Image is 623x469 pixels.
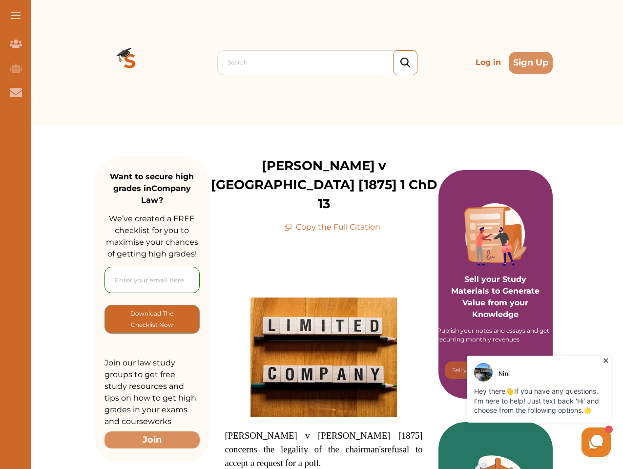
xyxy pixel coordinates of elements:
[104,357,200,427] p: Join our law study groups to get free study resources and tips on how to get high grades in your ...
[284,221,380,233] p: Copy the Full Citation
[509,52,553,74] button: Sign Up
[110,172,194,205] strong: Want to secure high grades in Company Law ?
[104,431,200,448] button: Join
[209,156,438,213] p: [PERSON_NAME] v [GEOGRAPHIC_DATA] [1875] 1 ChD 13
[125,308,180,331] p: Download The Checklist Now
[437,326,554,344] div: Publish your notes and essays and get recurring monthly revenues
[389,353,613,459] iframe: HelpCrunch
[400,58,410,68] img: search_icon
[225,430,423,468] span: [PERSON_NAME] v [PERSON_NAME] [1875] concerns the legality of the chairman's
[472,53,505,72] p: Log in
[104,305,200,334] button: [object Object]
[106,214,198,258] span: We’ve created a FREE checklist for you to maximise your chances of getting high grades!
[250,298,397,417] img: Company-Law-feature-300x245.jpg
[448,246,543,320] p: Sell your Study Materials to Generate Value from your Knowledge
[95,27,165,98] img: Logo
[464,203,527,266] img: Purple card image
[104,267,200,293] input: Enter your email here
